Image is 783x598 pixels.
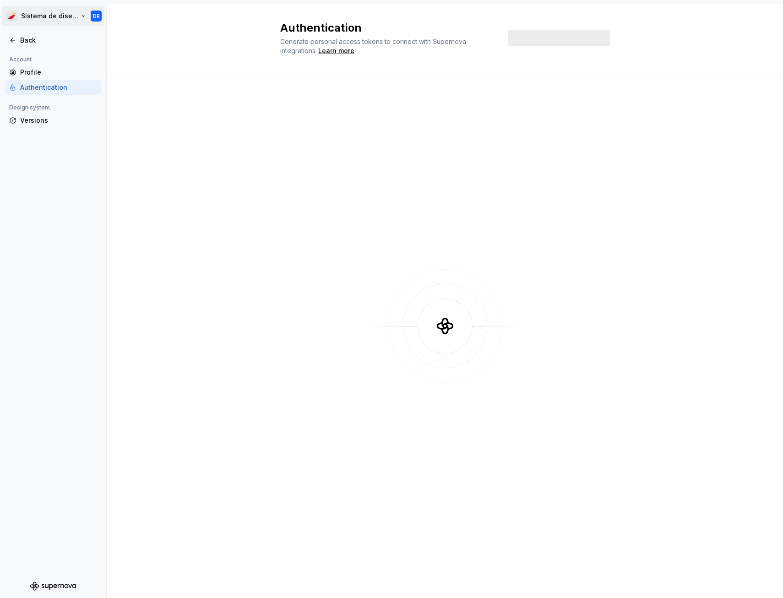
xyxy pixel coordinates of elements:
[20,68,97,77] div: Profile
[5,113,101,128] a: Versions
[93,12,100,20] div: DR
[2,6,104,26] button: Sistema de diseño IberiaDR
[5,65,101,80] a: Profile
[5,33,101,48] a: Back
[5,80,101,95] a: Authentication
[20,116,97,125] div: Versions
[280,38,468,54] span: Generate personal access tokens to connect with Supernova integrations.
[318,46,354,55] a: Learn more
[6,11,17,22] img: 55604660-494d-44a9-beb2-692398e9940a.png
[5,102,54,113] div: Design system
[20,36,97,45] div: Back
[30,582,76,591] svg: Supernova Logo
[317,48,356,54] span: .
[21,11,80,21] div: Sistema de diseño Iberia
[280,21,497,35] h2: Authentication
[5,54,35,65] div: Account
[20,83,97,92] div: Authentication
